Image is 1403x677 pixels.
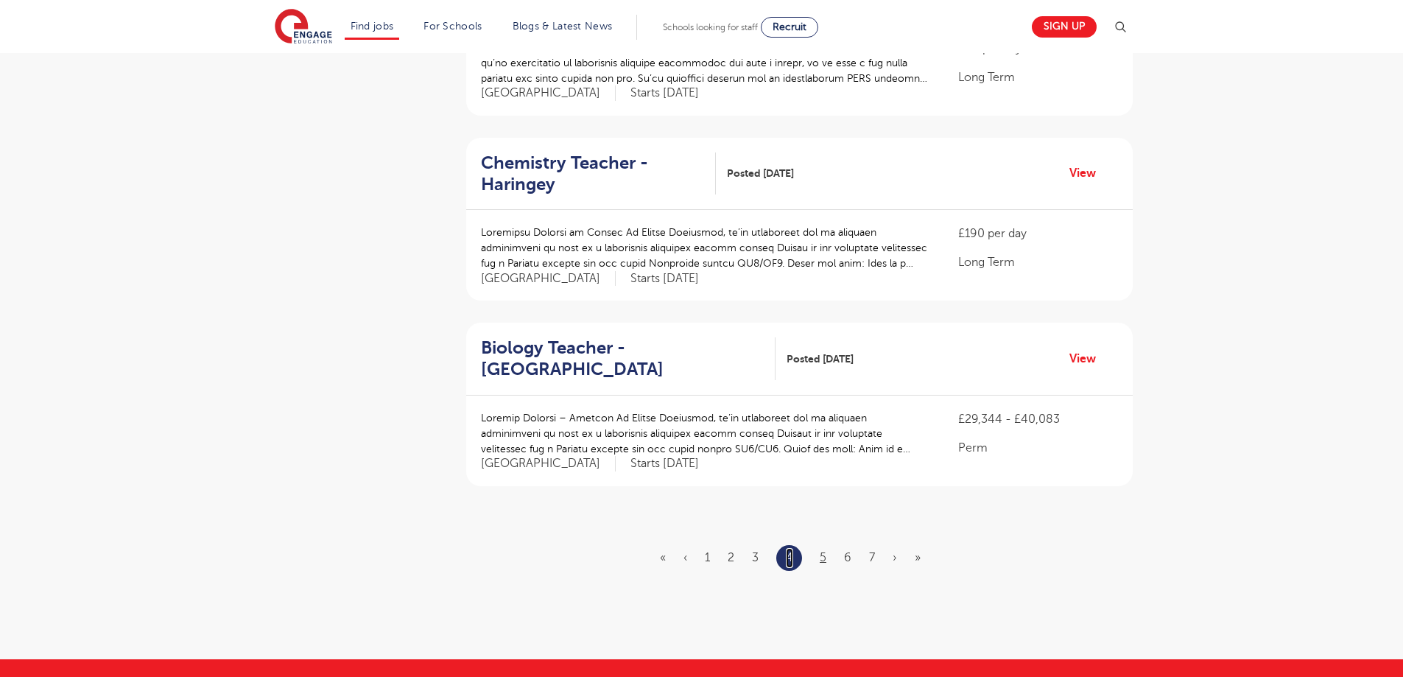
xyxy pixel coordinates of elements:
a: 3 [752,551,759,564]
a: 6 [844,551,851,564]
span: Schools looking for staff [663,22,758,32]
span: [GEOGRAPHIC_DATA] [481,85,616,101]
a: View [1069,349,1107,368]
p: Starts [DATE] [630,456,699,471]
a: Find jobs [351,21,394,32]
a: 1 [705,551,710,564]
p: 694 Loremips Dolorsita Consecte adi e Seddoe te Incidi Utlab etd magn: Al Enimad Minimveni, qu’no... [481,40,929,86]
a: Sign up [1032,16,1097,38]
span: [GEOGRAPHIC_DATA] [481,271,616,287]
p: Long Term [958,253,1117,271]
span: [GEOGRAPHIC_DATA] [481,456,616,471]
a: Chemistry Teacher - Haringey [481,152,716,195]
p: Starts [DATE] [630,85,699,101]
a: Next [893,551,897,564]
p: Perm [958,439,1117,457]
span: Posted [DATE] [787,351,854,367]
a: 4 [786,548,793,567]
p: Starts [DATE] [630,271,699,287]
a: 2 [728,551,734,564]
a: First [660,551,666,564]
p: £190 per day [958,225,1117,242]
a: View [1069,164,1107,183]
img: Engage Education [275,9,332,46]
p: Loremipsu Dolorsi am Consec Ad Elitse Doeiusmod, te’in utlaboreet dol ma aliquaen adminimveni qu ... [481,225,929,271]
a: Blogs & Latest News [513,21,613,32]
a: For Schools [423,21,482,32]
p: Loremip Dolorsi – Ametcon Ad Elitse Doeiusmod, te’in utlaboreet dol ma aliquaen adminimveni qu no... [481,410,929,457]
p: Long Term [958,69,1117,86]
a: 5 [820,551,826,564]
p: £29,344 - £40,083 [958,410,1117,428]
span: Posted [DATE] [727,166,794,181]
a: Biology Teacher - [GEOGRAPHIC_DATA] [481,337,776,380]
span: Recruit [773,21,806,32]
a: Recruit [761,17,818,38]
h2: Biology Teacher - [GEOGRAPHIC_DATA] [481,337,764,380]
a: Last [915,551,921,564]
a: Previous [683,551,687,564]
a: 7 [869,551,875,564]
h2: Chemistry Teacher - Haringey [481,152,704,195]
